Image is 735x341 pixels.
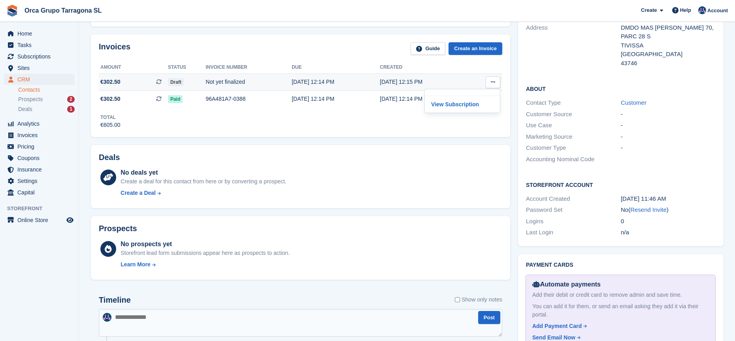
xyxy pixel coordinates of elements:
span: Analytics [17,118,65,129]
a: menu [4,187,75,198]
div: Marketing Source [526,132,621,141]
a: Create a Deal [121,189,286,197]
span: Subscriptions [17,51,65,62]
span: Help [680,6,691,14]
span: Coupons [17,153,65,164]
div: - [621,121,716,130]
div: - [621,143,716,153]
th: Created [380,61,468,74]
th: Due [292,61,380,74]
div: Add Payment Card [532,322,582,330]
a: menu [4,141,75,152]
a: menu [4,215,75,226]
div: Not yet finalized [205,78,292,86]
th: Amount [99,61,168,74]
div: TIVISSA [621,41,716,50]
div: Address [526,23,621,68]
a: menu [4,130,75,141]
div: [DATE] 12:15 PM [380,78,468,86]
h2: Timeline [99,296,131,305]
span: Paid [168,95,183,103]
a: menu [4,153,75,164]
h2: Invoices [99,42,130,55]
input: Show only notes [455,296,460,304]
div: 2 [67,96,75,103]
a: menu [4,74,75,85]
a: menu [4,62,75,73]
div: [GEOGRAPHIC_DATA] [621,50,716,59]
span: €302.50 [100,78,121,86]
div: [DATE] 12:14 PM [292,95,380,103]
div: 1 [67,106,75,113]
div: Add their debit or credit card to remove admin and save time. [532,291,709,299]
span: €302.50 [100,95,121,103]
img: ADMIN MANAGMENT [103,313,111,322]
div: Learn More [121,260,150,269]
th: Invoice number [205,61,292,74]
span: Tasks [17,40,65,51]
span: CRM [17,74,65,85]
span: Deals [18,106,32,113]
div: [DATE] 11:46 AM [621,194,716,203]
span: Draft [168,78,184,86]
div: - [621,132,716,141]
a: View Subscription [428,99,497,109]
div: Create a deal for this contact from here or by converting a prospect. [121,177,286,186]
span: Home [17,28,65,39]
a: Resend Invite [630,206,667,213]
div: [DATE] 12:14 PM [292,78,380,86]
span: Settings [17,175,65,187]
span: Storefront [7,205,79,213]
div: Automate payments [532,280,709,289]
div: Logins [526,217,621,226]
a: Orca Grupo Tarragona SL [21,4,105,17]
button: Post [478,311,500,324]
div: No [621,205,716,215]
div: Storefront lead form submissions appear here as prospects to action. [121,249,290,257]
div: Total [100,114,121,121]
img: ADMIN MANAGMENT [698,6,706,14]
span: ( ) [628,206,669,213]
a: Guide [411,42,445,55]
a: menu [4,118,75,129]
h2: Payment cards [526,262,716,268]
div: n/a [621,228,716,237]
h2: Deals [99,153,120,162]
span: Create [641,6,657,14]
h2: Storefront Account [526,181,716,188]
a: Learn More [121,260,290,269]
a: menu [4,28,75,39]
span: Capital [17,187,65,198]
div: 96A481A7-0388 [205,95,292,103]
div: 0 [621,217,716,226]
a: Create an Invoice [449,42,502,55]
a: menu [4,51,75,62]
a: Preview store [65,215,75,225]
img: stora-icon-8386f47178a22dfd0bd8f6a31ec36ba5ce8667c1dd55bd0f319d3a0aa187defe.svg [6,5,18,17]
div: Password Set [526,205,621,215]
th: Status [168,61,206,74]
div: No prospects yet [121,239,290,249]
a: menu [4,164,75,175]
div: Use Case [526,121,621,130]
div: Contact Type [526,98,621,107]
div: Account Created [526,194,621,203]
div: Last Login [526,228,621,237]
span: Insurance [17,164,65,175]
div: - [621,110,716,119]
span: Prospects [18,96,43,103]
a: Add Payment Card [532,322,706,330]
span: Pricing [17,141,65,152]
a: menu [4,175,75,187]
div: Customer Source [526,110,621,119]
a: menu [4,40,75,51]
a: Customer [621,99,646,106]
span: Account [707,7,728,15]
a: Deals 1 [18,105,75,113]
div: Create a Deal [121,189,156,197]
h2: Prospects [99,224,137,233]
div: DMDO MAS [PERSON_NAME] 70, PARC 28 S [621,23,716,41]
div: No deals yet [121,168,286,177]
div: Customer Type [526,143,621,153]
div: [DATE] 12:14 PM [380,95,468,103]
